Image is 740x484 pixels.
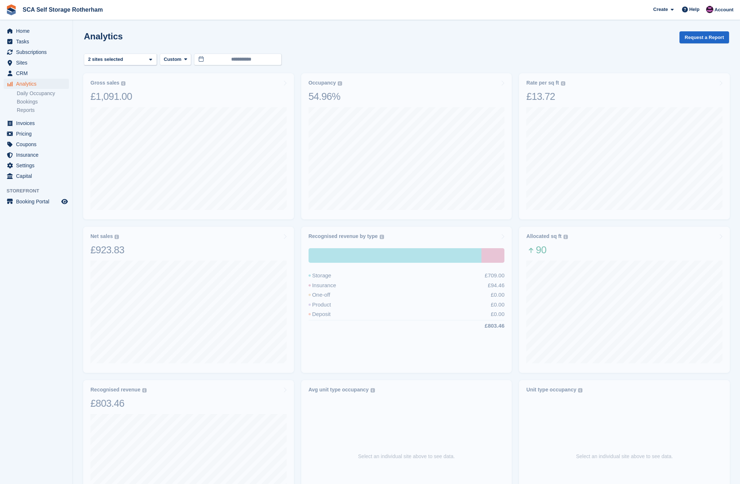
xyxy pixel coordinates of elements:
[16,68,60,78] span: CRM
[16,171,60,181] span: Capital
[6,4,17,15] img: stora-icon-8386f47178a22dfd0bd8f6a31ec36ba5ce8667c1dd55bd0f319d3a0aa187defe.svg
[4,150,69,160] a: menu
[17,107,69,114] a: Reports
[4,139,69,149] a: menu
[4,79,69,89] a: menu
[679,31,729,43] button: Request a Report
[4,160,69,171] a: menu
[16,47,60,57] span: Subscriptions
[16,58,60,68] span: Sites
[7,187,73,195] span: Storefront
[714,6,733,13] span: Account
[16,26,60,36] span: Home
[16,36,60,47] span: Tasks
[4,47,69,57] a: menu
[16,196,60,207] span: Booking Portal
[16,79,60,89] span: Analytics
[4,118,69,128] a: menu
[16,139,60,149] span: Coupons
[4,129,69,139] a: menu
[653,6,668,13] span: Create
[4,36,69,47] a: menu
[84,31,123,41] h2: Analytics
[16,129,60,139] span: Pricing
[16,118,60,128] span: Invoices
[4,196,69,207] a: menu
[706,6,713,13] img: Dale Chapman
[60,197,69,206] a: Preview store
[4,171,69,181] a: menu
[17,98,69,105] a: Bookings
[4,26,69,36] a: menu
[16,160,60,171] span: Settings
[20,4,106,16] a: SCA Self Storage Rotherham
[4,58,69,68] a: menu
[689,6,700,13] span: Help
[16,150,60,160] span: Insurance
[17,90,69,97] a: Daily Occupancy
[4,68,69,78] a: menu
